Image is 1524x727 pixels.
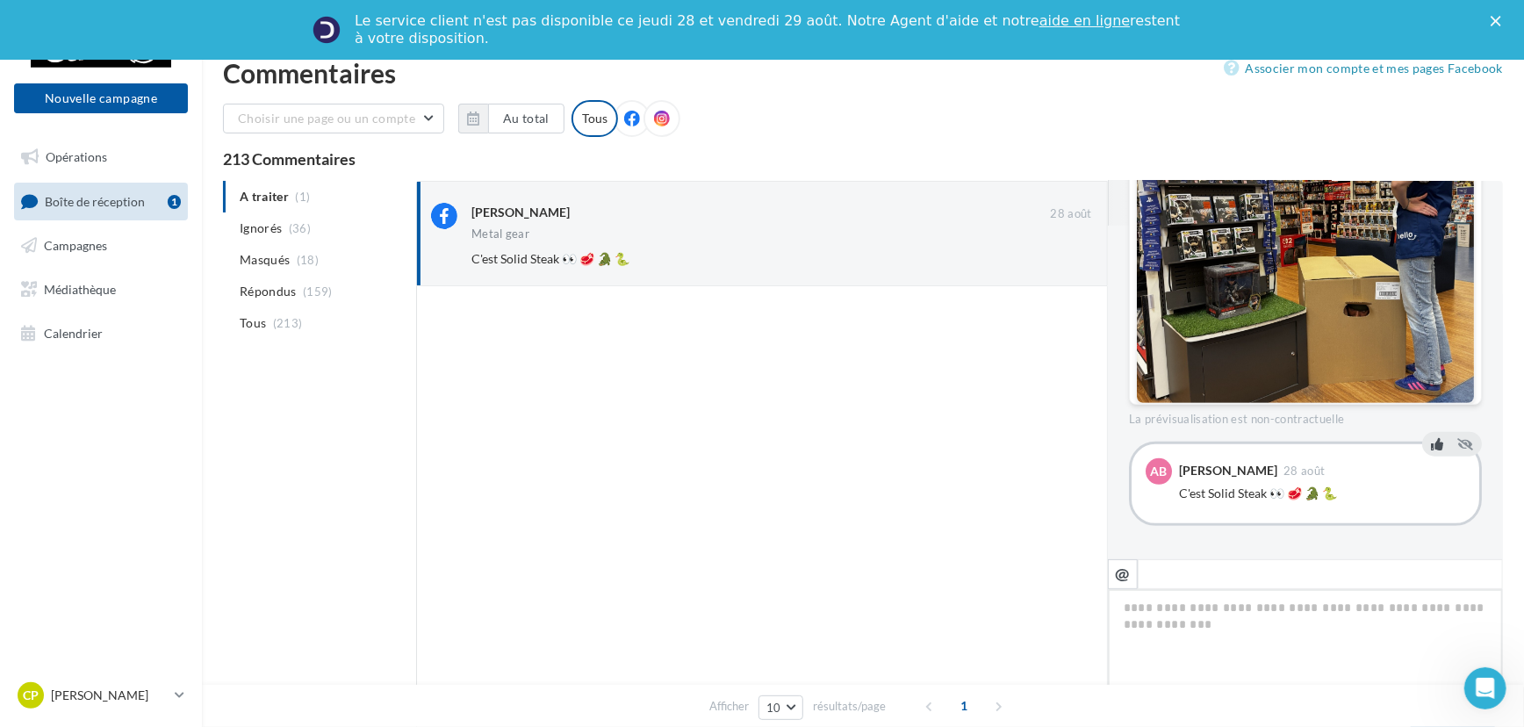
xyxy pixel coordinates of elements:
[273,316,303,330] span: (213)
[471,204,570,221] div: [PERSON_NAME]
[951,692,979,720] span: 1
[297,253,319,267] span: (18)
[46,149,107,164] span: Opérations
[11,315,191,352] a: Calendrier
[488,104,564,133] button: Au total
[14,83,188,113] button: Nouvelle campagne
[168,195,181,209] div: 1
[240,283,297,300] span: Répondus
[223,60,1503,86] div: Commentaires
[44,238,107,253] span: Campagnes
[11,227,191,264] a: Campagnes
[1179,464,1277,477] div: [PERSON_NAME]
[458,104,564,133] button: Au total
[11,183,191,220] a: Boîte de réception1
[758,695,803,720] button: 10
[223,104,444,133] button: Choisir une page ou un compte
[1179,485,1465,502] div: C'est Solid Steak 👀 🥩 🐊 🐍
[240,220,282,237] span: Ignorés
[44,282,116,297] span: Médiathèque
[289,221,311,235] span: (36)
[1491,16,1508,26] div: Fermer
[1464,667,1506,709] iframe: Intercom live chat
[571,100,618,137] div: Tous
[14,679,188,712] a: CP [PERSON_NAME]
[238,111,415,126] span: Choisir une page ou un compte
[1108,559,1138,589] button: @
[709,698,749,715] span: Afficher
[223,151,1503,167] div: 213 Commentaires
[303,284,333,299] span: (159)
[1039,12,1130,29] a: aide en ligne
[313,16,341,44] img: Profile image for Service-Client
[1129,405,1482,428] div: La prévisualisation est non-contractuelle
[45,193,145,208] span: Boîte de réception
[471,251,629,266] span: C'est Solid Steak 👀 🥩 🐊 🐍
[1051,206,1092,222] span: 28 août
[1225,58,1503,79] a: Associer mon compte et mes pages Facebook
[240,251,290,269] span: Masqués
[1116,565,1131,581] i: @
[23,687,39,704] span: CP
[471,228,529,240] div: Metal gear
[240,314,266,332] span: Tous
[11,271,191,308] a: Médiathèque
[44,325,103,340] span: Calendrier
[766,701,781,715] span: 10
[51,687,168,704] p: [PERSON_NAME]
[813,698,886,715] span: résultats/page
[1151,463,1168,480] span: AB
[355,12,1183,47] div: Le service client n'est pas disponible ce jeudi 28 et vendredi 29 août. Notre Agent d'aide et not...
[11,139,191,176] a: Opérations
[1283,465,1325,477] span: 28 août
